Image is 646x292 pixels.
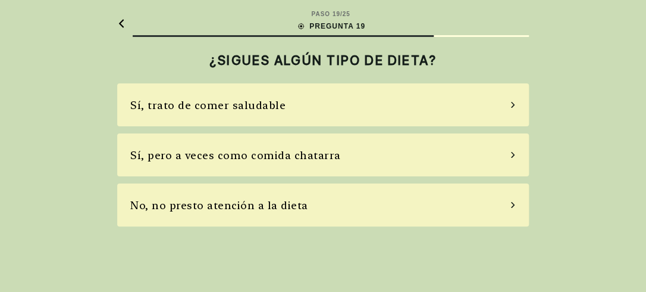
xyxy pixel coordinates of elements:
[130,97,286,113] div: Sí, trato de comer saludable
[130,147,341,163] div: Sí, pero a veces como comida chatarra
[130,197,308,213] div: No, no presto atención a la dieta
[117,52,529,68] h2: ¿SIGUES ALGÚN TIPO DE DIETA?
[296,21,365,32] div: PREGUNTA 19
[311,10,350,18] div: PASO 19 / 25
